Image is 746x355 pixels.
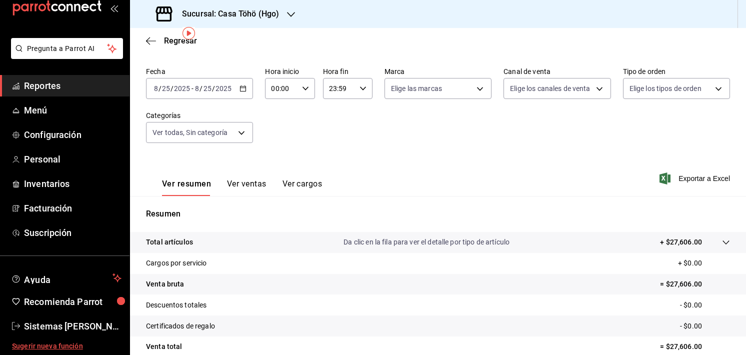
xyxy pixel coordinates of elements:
[391,83,442,93] span: Elige las marcas
[660,237,702,247] p: + $27,606.00
[146,258,207,268] p: Cargos por servicio
[343,237,509,247] p: Da clic en la fila para ver el detalle por tipo de artículo
[146,112,253,119] label: Categorías
[660,341,730,352] p: = $27,606.00
[24,128,121,141] span: Configuración
[12,341,121,351] span: Sugerir nueva función
[146,208,730,220] p: Resumen
[182,27,195,39] img: Tooltip marker
[152,127,227,137] span: Ver todas, Sin categoría
[174,8,279,20] h3: Sucursal: Casa Töhö (Hgo)
[191,84,193,92] span: -
[24,152,121,166] span: Personal
[323,68,372,75] label: Hora fin
[661,172,730,184] button: Exportar a Excel
[173,84,190,92] input: ----
[660,279,730,289] p: = $27,606.00
[170,84,173,92] span: /
[203,84,212,92] input: --
[27,43,107,54] span: Pregunta a Parrot AI
[680,300,730,310] p: - $0.00
[623,68,730,75] label: Tipo de orden
[503,68,610,75] label: Canal de venta
[227,179,266,196] button: Ver ventas
[146,321,215,331] p: Certificados de regalo
[215,84,232,92] input: ----
[24,201,121,215] span: Facturación
[162,179,322,196] div: navigation tabs
[146,237,193,247] p: Total artículos
[161,84,170,92] input: --
[158,84,161,92] span: /
[146,68,253,75] label: Fecha
[384,68,491,75] label: Marca
[24,226,121,239] span: Suscripción
[24,272,108,284] span: Ayuda
[164,36,197,45] span: Regresar
[24,177,121,190] span: Inventarios
[146,341,182,352] p: Venta total
[146,300,206,310] p: Descuentos totales
[24,103,121,117] span: Menú
[146,36,197,45] button: Regresar
[212,84,215,92] span: /
[7,50,123,61] a: Pregunta a Parrot AI
[199,84,202,92] span: /
[162,179,211,196] button: Ver resumen
[110,4,118,12] button: open_drawer_menu
[24,295,121,308] span: Recomienda Parrot
[24,319,121,333] span: Sistemas [PERSON_NAME]
[678,258,730,268] p: + $0.00
[146,279,184,289] p: Venta bruta
[265,68,314,75] label: Hora inicio
[153,84,158,92] input: --
[282,179,322,196] button: Ver cargos
[24,79,121,92] span: Reportes
[11,38,123,59] button: Pregunta a Parrot AI
[194,84,199,92] input: --
[680,321,730,331] p: - $0.00
[510,83,590,93] span: Elige los canales de venta
[629,83,701,93] span: Elige los tipos de orden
